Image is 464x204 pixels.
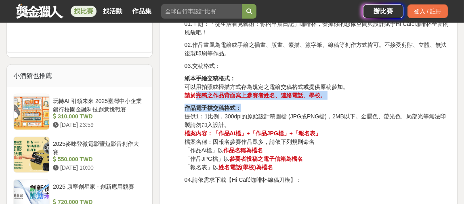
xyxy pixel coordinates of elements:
a: 辦比賽 [363,4,403,18]
p: 可以用拍照或掃描方式存為規定之電繪交稿格式或提供原稿參加。 [185,74,451,100]
div: 玩轉AI 引領未來 2025臺灣中小企業銀行校園金融科技創意挑戰賽 [53,97,143,112]
p: 02.作品畫風為電繪或手繪之插畫、版畫、素描、簽字筆、線稿等創作方式皆可。不接受剪貼、立體、無法後製印刷等作品。 [185,41,451,58]
a: 2025麥味登微電影暨短影音創作大賽 550,000 TWD [DATE] 10:00 [13,137,146,173]
strong: 檔案內容：「作品Ai檔」+「作品JPG檔」+「報名表」 [185,130,321,137]
strong: 紙本手繪交稿格式： [185,75,235,82]
strong: 姓名電話(學校)為檔名 [218,164,273,170]
div: 登入 / 註冊 [407,4,448,18]
strong: 參賽者投稿之電子信箱為檔名 [229,156,303,162]
div: [DATE] 10:00 [53,164,143,172]
a: 作品集 [129,6,155,17]
p: 提供1：1比例，300dpi的原始設計稿圖檔 (JPG或PNG檔)，2MB以下。金屬色、螢光色、局部光等無法印製請勿加入設計。 檔案名稱：因報名參賽作品眾多，請依下列規則命名 「作品Ai檔」以 ... [185,104,451,172]
div: 310,000 TWD [53,112,143,121]
a: 找比賽 [71,6,97,17]
p: 01.主題：「從生活看見藝術：你的早晨日記」咖啡杯，發揮你的想像空間與設計賦予Hi Café咖啡杯全新的風貌吧！ [185,20,451,37]
strong: 作品名稱為檔名 [223,147,263,154]
div: 550,000 TWD [53,155,143,164]
input: 全球自行車設計比賽 [161,4,242,19]
div: [DATE] 23:59 [53,121,143,129]
a: 玩轉AI 引領未來 2025臺灣中小企業銀行校園金融科技創意挑戰賽 310,000 TWD [DATE] 23:59 [13,94,146,130]
strong: 作品電子檔交稿格式： [185,105,241,111]
div: 小酒館也推薦 [7,65,152,87]
div: 2025 康寧創星家 - 創新應用競賽 [53,183,143,198]
strong: 請於完稿之作品背面寫上參賽者姓名、連絡電話、學校。 [185,92,326,99]
a: 找活動 [100,6,126,17]
div: 2025麥味登微電影暨短影音創作大賽 [53,140,143,155]
p: 04.請依需求下載【Hi Café咖啡杯線稿刀模】： [185,176,451,184]
p: 03.交稿格式： [185,62,451,70]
